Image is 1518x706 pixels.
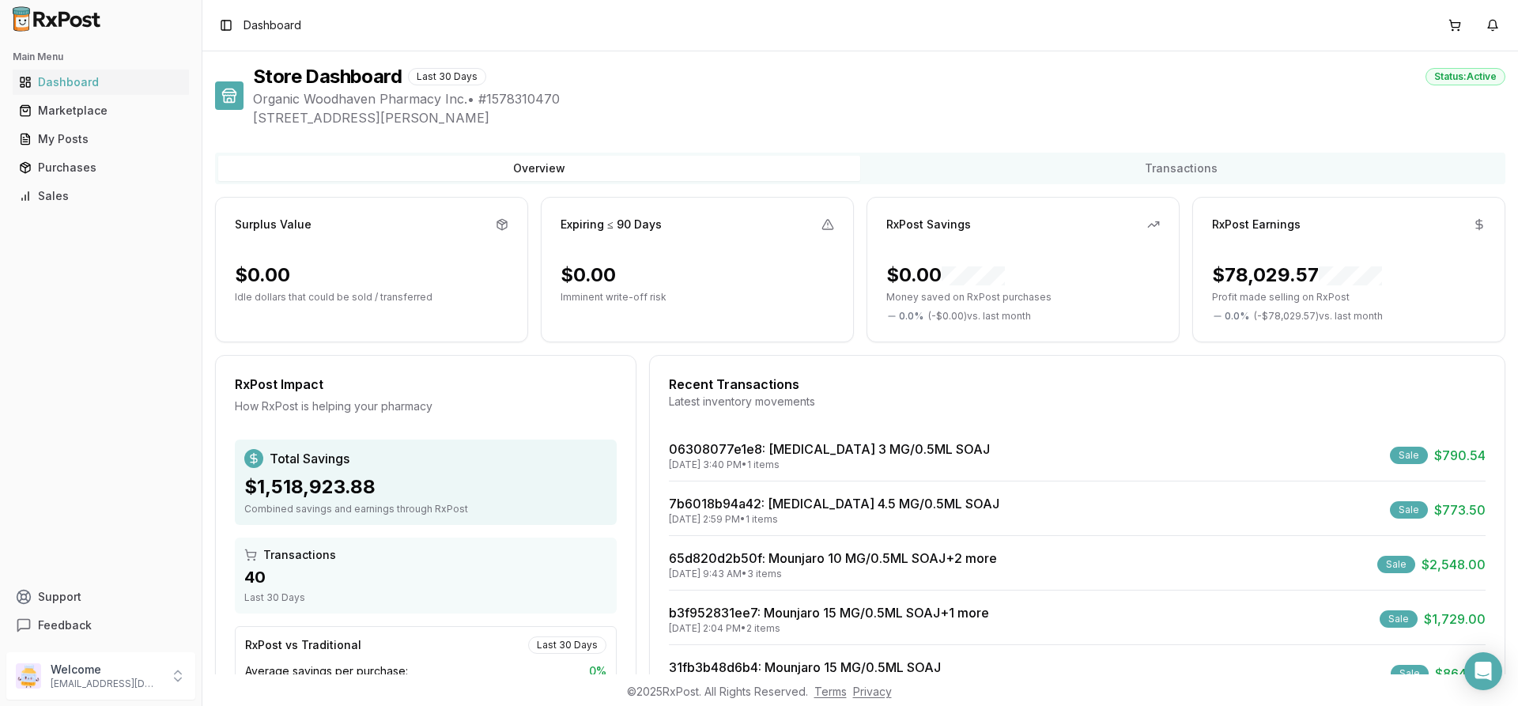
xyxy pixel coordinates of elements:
div: [DATE] 9:43 AM • 3 items [669,568,997,580]
div: RxPost Savings [886,217,971,232]
div: Sale [1377,556,1415,573]
div: RxPost Earnings [1212,217,1301,232]
span: [STREET_ADDRESS][PERSON_NAME] [253,108,1505,127]
div: Sale [1390,447,1428,464]
div: Last 30 Days [528,636,606,654]
span: ( - $0.00 ) vs. last month [928,310,1031,323]
div: Sales [19,188,183,204]
h2: Main Menu [13,51,189,63]
div: $1,518,923.88 [244,474,607,500]
span: ( - $78,029.57 ) vs. last month [1254,310,1383,323]
div: Sale [1390,501,1428,519]
img: User avatar [16,663,41,689]
div: Latest inventory movements [669,394,1486,410]
div: Marketplace [19,103,183,119]
button: Sales [6,183,195,209]
span: Transactions [263,547,336,563]
a: Privacy [853,685,892,698]
div: RxPost vs Traditional [245,637,361,653]
span: $864.50 [1435,664,1486,683]
span: $790.54 [1434,446,1486,465]
a: 31fb3b48d6b4: Mounjaro 15 MG/0.5ML SOAJ [669,659,941,675]
div: Combined savings and earnings through RxPost [244,503,607,515]
div: $0.00 [235,262,290,288]
div: How RxPost is helping your pharmacy [235,398,617,414]
button: Support [6,583,195,611]
div: RxPost Impact [235,375,617,394]
button: Dashboard [6,70,195,95]
a: 65d820d2b50f: Mounjaro 10 MG/0.5ML SOAJ+2 more [669,550,997,566]
span: 0.0 % [1225,310,1249,323]
span: Average savings per purchase: [245,663,408,679]
a: Purchases [13,153,189,182]
div: Status: Active [1425,68,1505,85]
button: Feedback [6,611,195,640]
h1: Store Dashboard [253,64,402,89]
div: [DATE] 2:04 PM • 2 items [669,622,989,635]
nav: breadcrumb [244,17,301,33]
button: Transactions [860,156,1502,181]
span: Dashboard [244,17,301,33]
a: Marketplace [13,96,189,125]
button: Overview [218,156,860,181]
div: [DATE] 3:40 PM • 1 items [669,459,990,471]
a: 7b6018b94a42: [MEDICAL_DATA] 4.5 MG/0.5ML SOAJ [669,496,999,512]
a: Sales [13,182,189,210]
div: $0.00 [886,262,1005,288]
span: Organic Woodhaven Pharmacy Inc. • # 1578310470 [253,89,1505,108]
span: Total Savings [270,449,349,468]
div: [DATE] 2:59 PM • 1 items [669,513,999,526]
div: My Posts [19,131,183,147]
div: Open Intercom Messenger [1464,652,1502,690]
div: Last 30 Days [244,591,607,604]
span: 0 % [589,663,606,679]
div: Last 30 Days [408,68,486,85]
div: 40 [244,566,607,588]
p: Welcome [51,662,160,678]
a: 06308077e1e8: [MEDICAL_DATA] 3 MG/0.5ML SOAJ [669,441,990,457]
span: Feedback [38,617,92,633]
div: Surplus Value [235,217,312,232]
p: Imminent write-off risk [561,291,834,304]
div: Purchases [19,160,183,176]
button: My Posts [6,126,195,152]
div: Dashboard [19,74,183,90]
div: $0.00 [561,262,616,288]
a: b3f952831ee7: Mounjaro 15 MG/0.5ML SOAJ+1 more [669,605,989,621]
div: Sale [1391,665,1429,682]
button: Marketplace [6,98,195,123]
button: Purchases [6,155,195,180]
img: RxPost Logo [6,6,108,32]
p: Idle dollars that could be sold / transferred [235,291,508,304]
span: $1,729.00 [1424,610,1486,629]
p: Money saved on RxPost purchases [886,291,1160,304]
span: $773.50 [1434,500,1486,519]
a: My Posts [13,125,189,153]
p: Profit made selling on RxPost [1212,291,1486,304]
div: Recent Transactions [669,375,1486,394]
div: $78,029.57 [1212,262,1382,288]
div: Expiring ≤ 90 Days [561,217,662,232]
span: $2,548.00 [1422,555,1486,574]
a: Terms [814,685,847,698]
span: 0.0 % [899,310,923,323]
p: [EMAIL_ADDRESS][DOMAIN_NAME] [51,678,160,690]
a: Dashboard [13,68,189,96]
div: Sale [1380,610,1418,628]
